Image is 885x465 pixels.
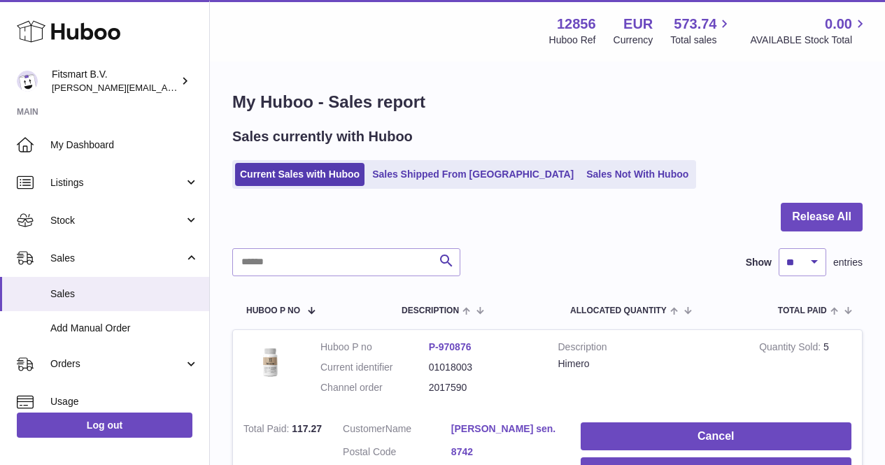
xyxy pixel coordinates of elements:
span: Huboo P no [246,306,300,315]
img: 128561711358723.png [243,341,299,382]
span: [PERSON_NAME][EMAIL_ADDRESS][DOMAIN_NAME] [52,82,281,93]
button: Release All [781,203,863,231]
a: [PERSON_NAME] sen. [451,422,560,436]
span: My Dashboard [50,138,199,152]
a: 8742 [451,445,560,459]
span: Listings [50,176,184,189]
span: Total paid [778,306,827,315]
a: 0.00 AVAILABLE Stock Total [750,15,868,47]
dd: 2017590 [429,381,537,394]
dt: Postal Code [343,445,451,462]
span: Description [402,306,459,315]
dt: Huboo P no [320,341,429,354]
strong: Description [558,341,739,357]
strong: Total Paid [243,423,292,438]
span: entries [833,256,863,269]
button: Cancel [581,422,851,451]
strong: 12856 [557,15,596,34]
span: 117.27 [292,423,322,434]
dt: Channel order [320,381,429,394]
a: Sales Shipped From [GEOGRAPHIC_DATA] [367,163,579,186]
span: Sales [50,252,184,265]
img: jonathan@leaderoo.com [17,71,38,92]
span: 573.74 [674,15,716,34]
span: Total sales [670,34,732,47]
div: Huboo Ref [549,34,596,47]
td: 5 [749,330,862,412]
dt: Name [343,422,451,439]
dd: 01018003 [429,361,537,374]
div: Himero [558,357,739,371]
span: Usage [50,395,199,408]
h2: Sales currently with Huboo [232,127,413,146]
span: Stock [50,214,184,227]
a: 573.74 Total sales [670,15,732,47]
label: Show [746,256,772,269]
span: Add Manual Order [50,322,199,335]
div: Fitsmart B.V. [52,68,178,94]
strong: Quantity Sold [759,341,823,356]
a: P-970876 [429,341,472,352]
span: Sales [50,287,199,301]
span: 0.00 [825,15,852,34]
a: Current Sales with Huboo [235,163,364,186]
h1: My Huboo - Sales report [232,91,863,113]
strong: EUR [623,15,653,34]
dt: Current identifier [320,361,429,374]
span: Customer [343,423,385,434]
span: ALLOCATED Quantity [570,306,667,315]
a: Log out [17,413,192,438]
span: Orders [50,357,184,371]
span: AVAILABLE Stock Total [750,34,868,47]
a: Sales Not With Huboo [581,163,693,186]
div: Currency [614,34,653,47]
